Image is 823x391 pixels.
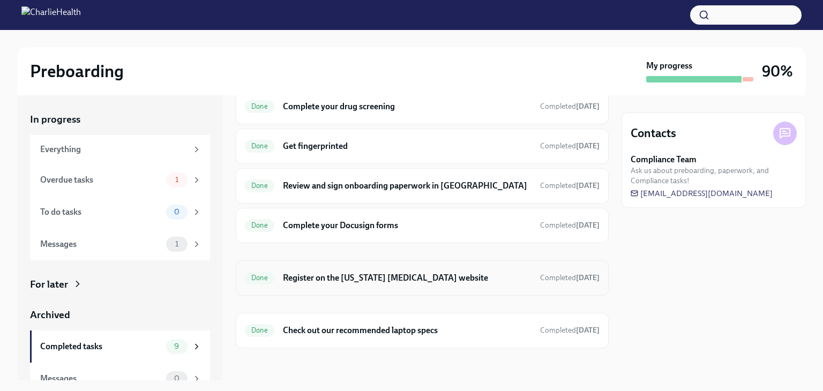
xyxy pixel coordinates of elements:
[283,220,532,231] h6: Complete your Docusign forms
[245,269,600,287] a: DoneRegister on the [US_STATE] [MEDICAL_DATA] websiteCompleted[DATE]
[245,322,600,339] a: DoneCheck out our recommended laptop specsCompleted[DATE]
[540,101,600,111] span: October 5th, 2025 10:57
[245,177,600,194] a: DoneReview and sign onboarding paperwork in [GEOGRAPHIC_DATA]Completed[DATE]
[30,277,210,291] a: For later
[540,102,600,111] span: Completed
[245,217,600,234] a: DoneComplete your Docusign formsCompleted[DATE]
[40,238,162,250] div: Messages
[540,181,600,191] span: October 7th, 2025 22:44
[30,196,210,228] a: To do tasks0
[540,141,600,151] span: Completed
[540,273,600,283] span: October 7th, 2025 22:24
[40,174,162,186] div: Overdue tasks
[30,330,210,363] a: Completed tasks9
[245,182,274,190] span: Done
[576,102,600,111] strong: [DATE]
[540,221,600,230] span: Completed
[283,272,532,284] h6: Register on the [US_STATE] [MEDICAL_DATA] website
[40,144,188,155] div: Everything
[245,102,274,110] span: Done
[40,373,162,385] div: Messages
[168,208,186,216] span: 0
[30,164,210,196] a: Overdue tasks1
[169,176,185,184] span: 1
[540,325,600,335] span: October 7th, 2025 22:44
[245,274,274,282] span: Done
[283,101,532,112] h6: Complete your drug screening
[30,135,210,164] a: Everything
[540,220,600,230] span: October 3rd, 2025 20:04
[40,341,162,352] div: Completed tasks
[283,325,532,336] h6: Check out our recommended laptop specs
[245,138,600,155] a: DoneGet fingerprintedCompleted[DATE]
[540,326,600,335] span: Completed
[30,277,68,291] div: For later
[245,326,274,334] span: Done
[631,125,676,141] h4: Contacts
[576,141,600,151] strong: [DATE]
[576,273,600,282] strong: [DATE]
[631,154,697,166] strong: Compliance Team
[540,273,600,282] span: Completed
[631,188,773,199] a: [EMAIL_ADDRESS][DOMAIN_NAME]
[21,6,81,24] img: CharlieHealth
[30,228,210,260] a: Messages1
[168,374,186,382] span: 0
[169,240,185,248] span: 1
[30,61,124,82] h2: Preboarding
[576,181,600,190] strong: [DATE]
[283,180,532,192] h6: Review and sign onboarding paperwork in [GEOGRAPHIC_DATA]
[245,98,600,115] a: DoneComplete your drug screeningCompleted[DATE]
[631,166,797,186] span: Ask us about preboarding, paperwork, and Compliance tasks!
[30,308,210,322] a: Archived
[540,181,600,190] span: Completed
[576,221,600,230] strong: [DATE]
[576,326,600,335] strong: [DATE]
[762,62,793,81] h3: 90%
[540,141,600,151] span: October 7th, 2025 16:24
[646,60,692,72] strong: My progress
[168,342,185,350] span: 9
[30,112,210,126] a: In progress
[40,206,162,218] div: To do tasks
[245,221,274,229] span: Done
[245,142,274,150] span: Done
[283,140,532,152] h6: Get fingerprinted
